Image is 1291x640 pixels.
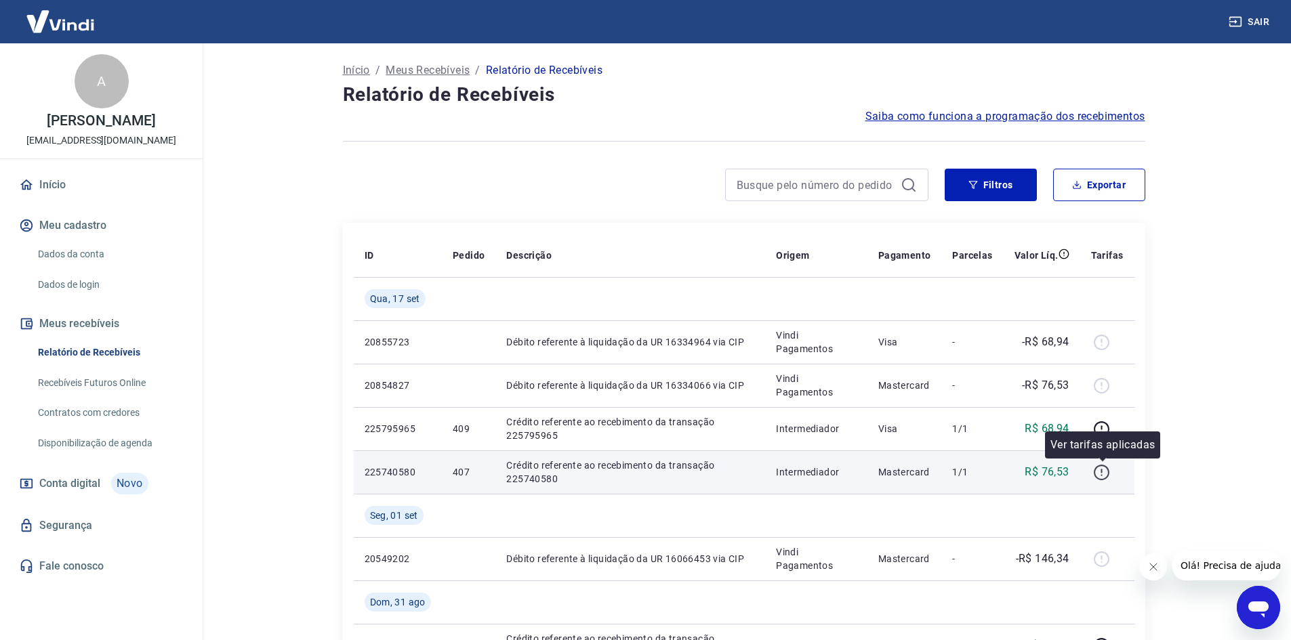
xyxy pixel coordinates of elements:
h4: Relatório de Recebíveis [343,81,1145,108]
p: Relatório de Recebíveis [486,62,602,79]
iframe: Botão para abrir a janela de mensagens [1237,586,1280,629]
p: 1/1 [952,422,992,435]
p: Mastercard [878,552,931,566]
p: Pagamento [878,249,931,262]
p: Intermediador [776,465,857,479]
a: Início [343,62,370,79]
p: Débito referente à liquidação da UR 16334964 via CIP [506,335,754,349]
p: Vindi Pagamentos [776,545,857,572]
p: Parcelas [952,249,992,262]
p: 20855723 [365,335,431,349]
p: Crédito referente ao recebimento da transação 225740580 [506,458,754,486]
p: Ver tarifas aplicadas [1050,437,1155,453]
button: Sair [1226,9,1275,35]
p: Descrição [506,249,552,262]
a: Saiba como funciona a programação dos recebimentos [865,108,1145,125]
p: / [475,62,480,79]
p: -R$ 76,53 [1022,377,1069,393]
a: Segurança [16,511,186,540]
a: Meus Recebíveis [386,62,470,79]
iframe: Mensagem da empresa [1172,551,1280,580]
span: Novo [111,473,148,494]
a: Relatório de Recebíveis [33,339,186,366]
p: 225740580 [365,465,431,479]
p: 20854827 [365,379,431,392]
p: Mastercard [878,465,931,479]
button: Filtros [945,169,1037,201]
p: Intermediador [776,422,857,435]
a: Dados de login [33,271,186,299]
p: -R$ 146,34 [1016,551,1069,567]
p: Visa [878,422,931,435]
a: Dados da conta [33,240,186,268]
p: - [952,379,992,392]
input: Busque pelo número do pedido [737,175,895,195]
p: R$ 68,94 [1025,421,1069,437]
span: Seg, 01 set [370,509,418,522]
p: 225795965 [365,422,431,435]
p: 20549202 [365,552,431,566]
p: - [952,552,992,566]
p: Visa [878,335,931,349]
p: Vindi Pagamentos [776,328,857,356]
span: Dom, 31 ago [370,595,426,609]
p: Débito referente à liquidação da UR 16334066 via CIP [506,379,754,392]
p: Valor Líq. [1015,249,1059,262]
p: [EMAIL_ADDRESS][DOMAIN_NAME] [26,133,176,148]
p: / [375,62,380,79]
a: Conta digitalNovo [16,467,186,500]
p: 1/1 [952,465,992,479]
p: - [952,335,992,349]
p: R$ 76,53 [1025,464,1069,480]
span: Olá! Precisa de ajuda? [8,9,114,20]
a: Início [16,170,186,200]
a: Fale conosco [16,551,186,581]
p: 409 [453,422,485,435]
p: Débito referente à liquidação da UR 16066453 via CIP [506,552,754,566]
a: Disponibilização de agenda [33,429,186,457]
p: Tarifas [1091,249,1124,262]
button: Exportar [1053,169,1145,201]
p: Mastercard [878,379,931,392]
p: Pedido [453,249,485,262]
img: Vindi [16,1,104,42]
button: Meu cadastro [16,211,186,240]
p: Origem [776,249,809,262]
button: Meus recebíveis [16,309,186,339]
p: -R$ 68,94 [1022,334,1069,350]
a: Contratos com credores [33,399,186,427]
span: Qua, 17 set [370,292,420,305]
div: A [75,54,129,108]
p: 407 [453,465,485,479]
p: Crédito referente ao recebimento da transação 225795965 [506,415,754,442]
iframe: Fechar mensagem [1140,553,1167,580]
p: Vindi Pagamentos [776,372,857,399]
p: [PERSON_NAME] [47,114,155,128]
span: Conta digital [39,474,100,493]
p: ID [365,249,374,262]
a: Recebíveis Futuros Online [33,369,186,397]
